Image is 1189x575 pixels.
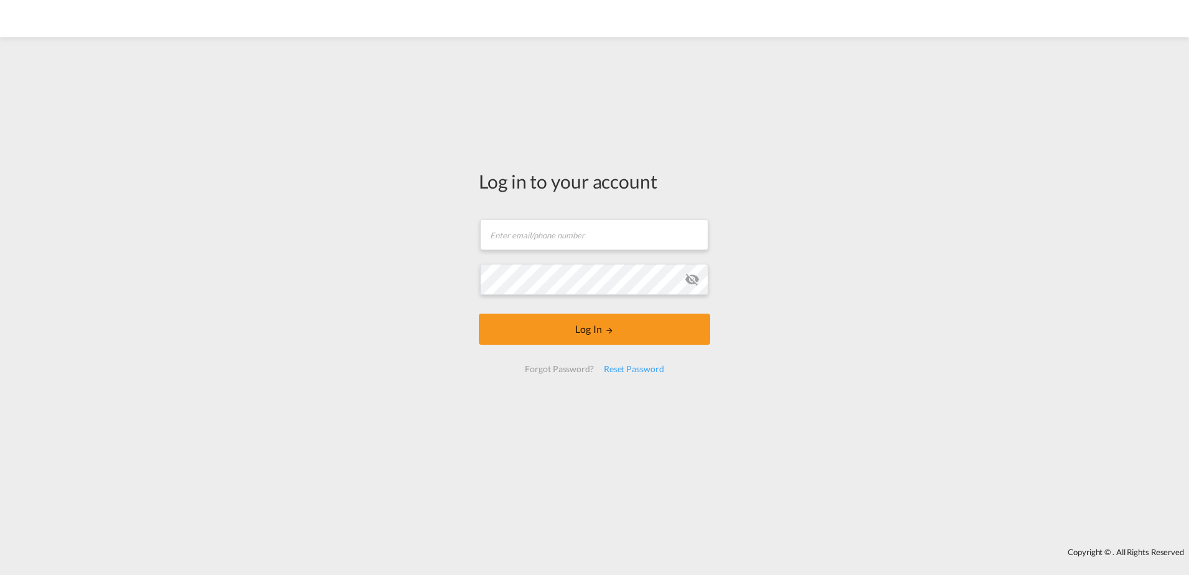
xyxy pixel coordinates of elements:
div: Log in to your account [479,168,710,194]
md-icon: icon-eye-off [685,272,700,287]
button: LOGIN [479,314,710,345]
input: Enter email/phone number [480,219,708,250]
div: Forgot Password? [520,358,598,380]
div: Reset Password [599,358,669,380]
